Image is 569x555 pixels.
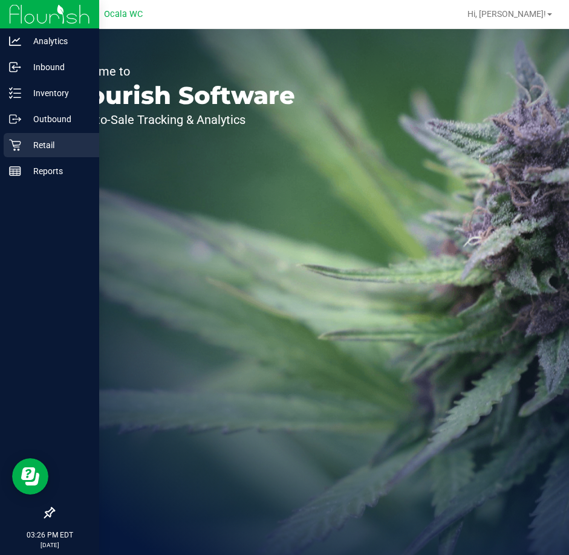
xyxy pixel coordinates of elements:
inline-svg: Reports [9,165,21,177]
inline-svg: Analytics [9,35,21,47]
p: Inventory [21,86,94,100]
p: Seed-to-Sale Tracking & Analytics [65,114,295,126]
inline-svg: Inventory [9,87,21,99]
p: Flourish Software [65,83,295,108]
p: Reports [21,164,94,178]
span: Hi, [PERSON_NAME]! [467,9,546,19]
p: [DATE] [5,540,94,550]
p: Inbound [21,60,94,74]
p: 03:26 PM EDT [5,530,94,540]
span: Ocala WC [104,9,143,19]
inline-svg: Inbound [9,61,21,73]
inline-svg: Retail [9,139,21,151]
inline-svg: Outbound [9,113,21,125]
p: Welcome to [65,65,295,77]
p: Outbound [21,112,94,126]
p: Analytics [21,34,94,48]
iframe: Resource center [12,458,48,495]
p: Retail [21,138,94,152]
